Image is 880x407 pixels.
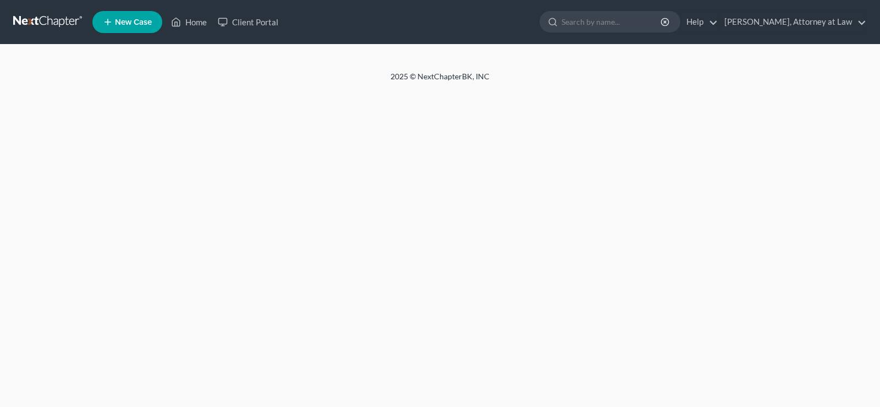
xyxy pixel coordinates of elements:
[719,12,866,32] a: [PERSON_NAME], Attorney at Law
[212,12,284,32] a: Client Portal
[166,12,212,32] a: Home
[681,12,718,32] a: Help
[562,12,662,32] input: Search by name...
[115,18,152,26] span: New Case
[127,71,754,91] div: 2025 © NextChapterBK, INC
